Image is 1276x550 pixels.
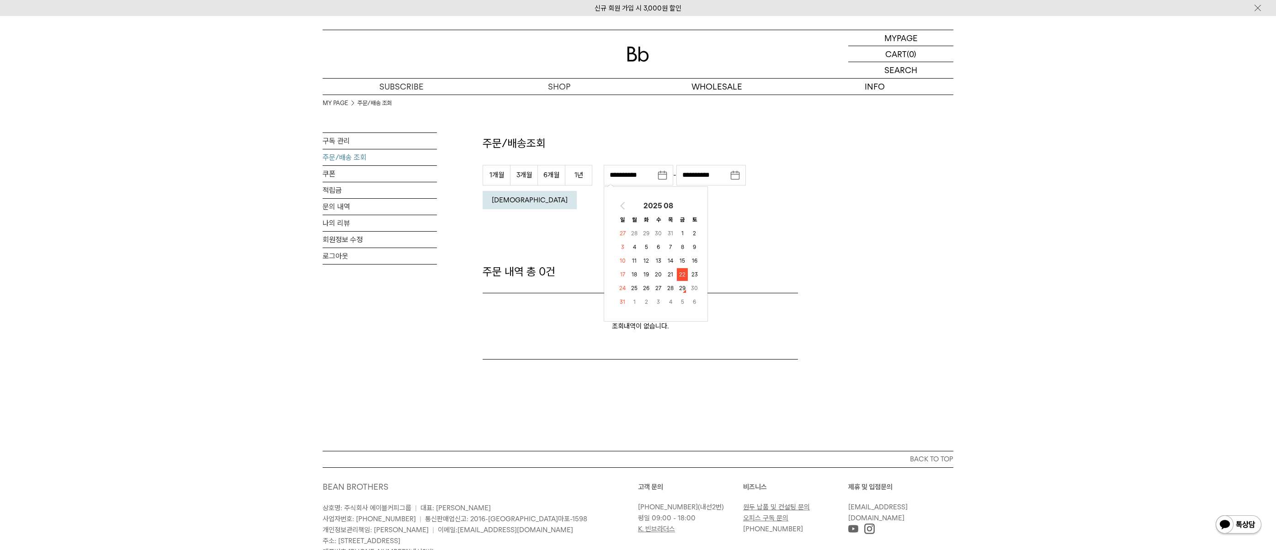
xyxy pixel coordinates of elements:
[653,241,664,254] td: 6
[884,62,917,78] p: SEARCH
[665,241,676,254] td: 7
[629,282,640,295] td: 25
[323,215,437,231] a: 나의 리뷰
[323,248,437,264] a: 로그아웃
[483,136,798,151] p: 주문/배송조회
[653,254,664,267] td: 13
[323,515,416,523] span: 사업자번호: [PHONE_NUMBER]
[743,514,788,522] a: 오피스 구독 문의
[677,254,688,267] td: 15
[796,79,953,95] p: INFO
[677,213,688,226] th: 금
[665,268,676,281] td: 21
[641,296,652,308] td: 2
[415,504,417,512] span: |
[653,268,664,281] td: 20
[483,264,798,280] p: 주문 내역 총 0건
[617,213,628,226] th: 일
[629,268,640,281] td: 18
[677,282,688,295] td: 29
[629,227,640,240] td: 28
[653,213,664,226] th: 수
[323,526,429,534] span: 개인정보관리책임: [PERSON_NAME]
[689,254,700,267] td: 16
[638,503,698,511] a: [PHONE_NUMBER]
[743,481,848,492] p: 비즈니스
[323,99,348,108] a: MY PAGE
[653,227,664,240] td: 30
[323,482,388,492] a: BEAN BROTHERS
[627,47,649,62] img: 로고
[629,254,640,267] td: 11
[743,503,810,511] a: 원두 납품 및 컨설팅 문의
[323,79,480,95] a: SUBSCRIBE
[595,4,681,12] a: 신규 회원 가입 시 3,000원 할인
[537,165,565,185] button: 6개월
[617,254,628,267] td: 10
[641,282,652,295] td: 26
[689,268,700,281] td: 23
[689,282,700,295] td: 30
[638,79,796,95] p: WHOLESALE
[629,296,640,308] td: 1
[565,165,592,185] button: 1년
[629,241,640,254] td: 4
[641,268,652,281] td: 19
[689,227,700,240] td: 2
[510,165,537,185] button: 3개월
[1215,514,1262,536] img: 카카오톡 채널 1:1 채팅 버튼
[357,99,392,108] a: 주문/배송 조회
[848,46,953,62] a: CART (0)
[665,227,676,240] td: 31
[323,182,437,198] a: 적립금
[665,213,676,226] th: 목
[638,513,739,524] p: 평일 09:00 - 18:00
[323,149,437,165] a: 주문/배송 조회
[677,241,688,254] td: 8
[420,515,421,523] span: |
[638,481,743,492] p: 고객 문의
[677,227,688,240] td: 1
[689,213,700,226] th: 토
[457,526,573,534] a: [EMAIL_ADDRESS][DOMAIN_NAME]
[884,30,918,46] p: MYPAGE
[617,296,628,308] td: 31
[653,282,664,295] td: 27
[483,191,577,209] button: [DEMOGRAPHIC_DATA]
[885,46,907,62] p: CART
[483,165,510,185] button: 1개월
[323,537,400,545] span: 주소: [STREET_ADDRESS]
[617,282,628,295] td: 24
[323,199,437,215] a: 문의 내역
[323,504,411,512] span: 상호명: 주식회사 에이블커피그룹
[480,79,638,95] a: SHOP
[638,525,675,533] a: K. 빈브라더스
[848,503,908,522] a: [EMAIL_ADDRESS][DOMAIN_NAME]
[425,515,587,523] span: 통신판매업신고: 2016-[GEOGRAPHIC_DATA]마포-1598
[641,241,652,254] td: 5
[617,227,628,240] td: 27
[848,481,953,492] p: 제휴 및 입점문의
[665,282,676,295] td: 28
[323,232,437,248] a: 회원정보 수정
[638,502,739,513] p: (내선2번)
[323,451,953,467] button: BACK TO TOP
[689,296,700,308] td: 6
[677,268,688,281] td: 22
[743,525,803,533] a: [PHONE_NUMBER]
[438,526,573,534] span: 이메일:
[629,200,688,212] th: Select Month
[323,133,437,149] a: 구독 관리
[492,196,568,204] em: [DEMOGRAPHIC_DATA]
[677,296,688,308] td: 5
[323,166,437,182] a: 쿠폰
[907,46,916,62] p: (0)
[604,165,746,185] div: -
[641,213,652,226] th: 화
[689,241,700,254] td: 9
[432,526,434,534] span: |
[665,254,676,267] td: 14
[641,254,652,267] td: 12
